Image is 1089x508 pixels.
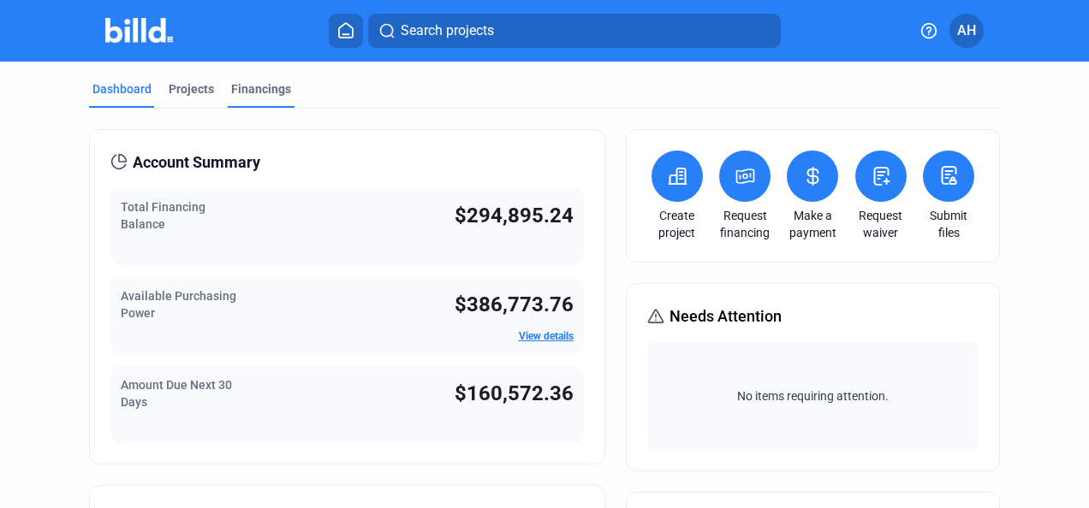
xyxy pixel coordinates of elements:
[455,381,574,405] span: $160,572.36
[783,207,842,241] a: Make a payment
[647,207,707,241] a: Create project
[949,14,984,48] button: AH
[401,21,494,41] span: Search projects
[851,207,911,241] a: Request waiver
[957,21,976,41] span: AH
[105,18,173,43] img: Billd Company Logo
[133,151,260,174] span: Account Summary
[121,200,205,231] span: Total Financing Balance
[919,207,979,241] a: Submit files
[715,207,775,241] a: Request financing
[121,378,232,409] span: Amount Due Next 30 Days
[455,292,574,316] span: $386,773.76
[654,387,973,405] span: No items requiring attention.
[519,330,574,342] a: View details
[669,304,782,328] span: Needs Attention
[169,80,214,97] div: Projects
[455,204,574,227] span: $294,895.24
[92,80,152,97] div: Dashboard
[368,14,781,48] button: Search projects
[121,289,236,320] span: Available Purchasing Power
[231,80,291,97] div: Financings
